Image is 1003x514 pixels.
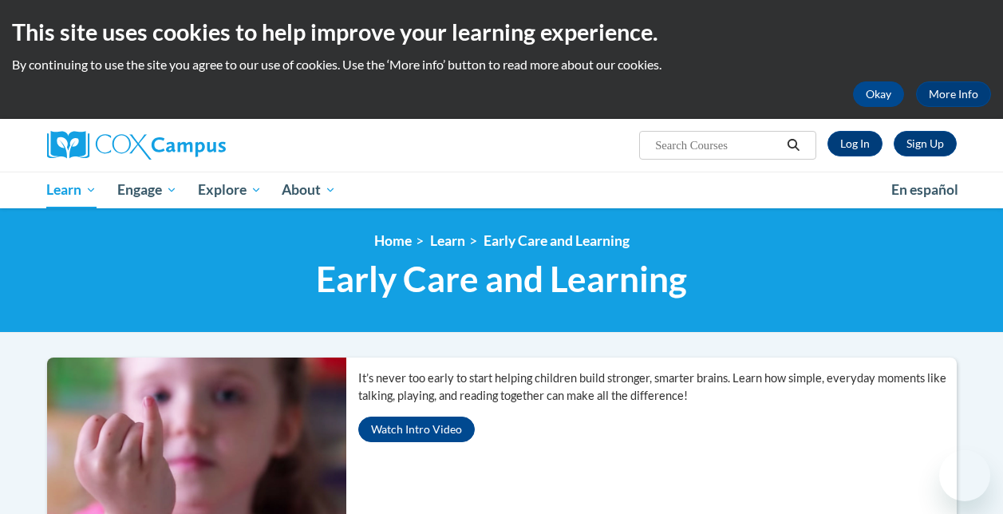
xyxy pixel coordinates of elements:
img: Cox Campus [47,131,226,160]
span: Early Care and Learning [316,258,687,300]
a: Learn [37,172,108,208]
span: En español [891,181,958,198]
iframe: Button to launch messaging window [939,450,990,501]
a: Engage [107,172,188,208]
span: Learn [46,180,97,200]
a: En español [881,173,969,207]
button: Watch Intro Video [358,417,475,442]
span: Engage [117,180,177,200]
input: Search Courses [654,136,781,155]
a: Home [374,232,412,249]
p: By continuing to use the site you agree to our use of cookies. Use the ‘More info’ button to read... [12,56,991,73]
button: Search [781,136,805,155]
a: Early Care and Learning [484,232,630,249]
div: Main menu [35,172,969,208]
a: Register [894,131,957,156]
p: It’s never too early to start helping children build stronger, smarter brains. Learn how simple, ... [358,370,957,405]
button: Okay [853,81,904,107]
a: Explore [188,172,272,208]
a: About [271,172,346,208]
a: Log In [827,131,883,156]
a: Learn [430,232,465,249]
span: Explore [198,180,262,200]
a: Cox Campus [47,131,334,160]
h2: This site uses cookies to help improve your learning experience. [12,16,991,48]
a: More Info [916,81,991,107]
span: About [282,180,336,200]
